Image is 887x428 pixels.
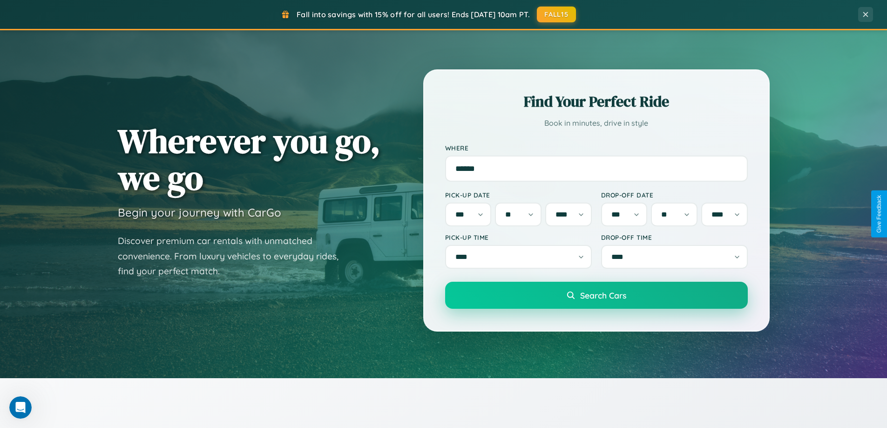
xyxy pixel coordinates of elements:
div: Give Feedback [876,195,882,233]
h3: Begin your journey with CarGo [118,205,281,219]
label: Where [445,144,748,152]
button: Search Cars [445,282,748,309]
p: Book in minutes, drive in style [445,116,748,130]
h2: Find Your Perfect Ride [445,91,748,112]
label: Drop-off Date [601,191,748,199]
span: Search Cars [580,290,626,300]
span: Fall into savings with 15% off for all users! Ends [DATE] 10am PT. [297,10,530,19]
label: Pick-up Time [445,233,592,241]
button: FALL15 [537,7,576,22]
h1: Wherever you go, we go [118,122,380,196]
iframe: Intercom live chat [9,396,32,419]
label: Pick-up Date [445,191,592,199]
p: Discover premium car rentals with unmatched convenience. From luxury vehicles to everyday rides, ... [118,233,351,279]
label: Drop-off Time [601,233,748,241]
